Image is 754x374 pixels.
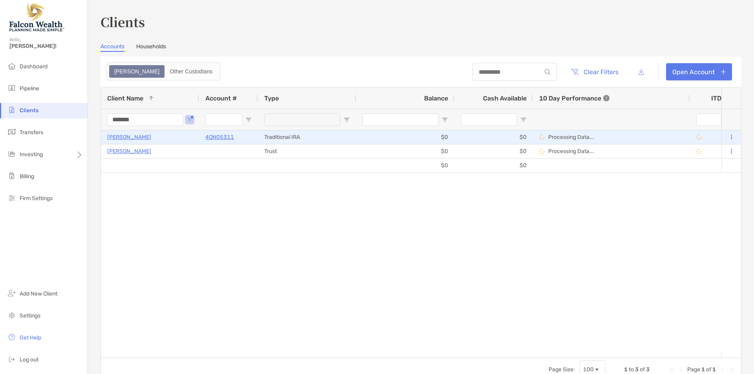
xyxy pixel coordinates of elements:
[7,149,16,159] img: investing icon
[549,366,575,373] div: Page Size:
[696,113,721,126] input: ITD Filter Input
[107,132,151,142] a: [PERSON_NAME]
[20,107,38,114] span: Clients
[624,366,628,373] span: 1
[9,3,64,31] img: Falcon Wealth Planning Logo
[678,367,684,373] div: Previous Page
[7,61,16,71] img: dashboard icon
[7,105,16,115] img: clients icon
[20,290,57,297] span: Add New Client
[545,69,551,75] img: input icon
[107,95,143,102] span: Client Name
[539,135,545,140] img: Processing Data icon
[548,134,594,140] p: Processing Data...
[356,130,454,144] div: $0
[7,83,16,93] img: pipeline icon
[258,144,356,158] div: Trust
[442,117,448,123] button: Open Filter Menu
[706,366,711,373] span: of
[7,310,16,320] img: settings icon
[696,149,702,154] img: Processing Data icon
[520,117,527,123] button: Open Filter Menu
[539,149,545,154] img: Processing Data icon
[20,63,48,70] span: Dashboard
[20,334,41,341] span: Get Help
[719,367,725,373] div: Next Page
[362,113,439,126] input: Balance Filter Input
[461,113,517,126] input: Cash Available Filter Input
[258,130,356,144] div: Traditional IRA
[635,366,639,373] span: 3
[712,366,716,373] span: 1
[356,144,454,158] div: $0
[205,113,242,126] input: Account # Filter Input
[20,356,38,363] span: Log out
[7,171,16,181] img: billing icon
[629,366,634,373] span: to
[20,129,43,136] span: Transfers
[583,366,594,373] div: 100
[696,135,702,140] img: Processing Data icon
[110,66,164,77] div: Zoe
[454,144,533,158] div: $0
[344,117,350,123] button: Open Filter Menu
[483,95,527,102] span: Cash Available
[668,367,675,373] div: First Page
[165,66,217,77] div: Other Custodians
[687,366,700,373] span: Page
[107,146,151,156] a: [PERSON_NAME]
[107,113,183,126] input: Client Name Filter Input
[101,13,741,31] h3: Clients
[539,88,609,109] div: 10 Day Performance
[187,117,193,123] button: Open Filter Menu
[136,43,166,52] a: Households
[7,127,16,137] img: transfers icon
[424,95,448,102] span: Balance
[565,63,624,80] button: Clear Filters
[7,288,16,298] img: add_new_client icon
[7,354,16,364] img: logout icon
[9,43,83,49] span: [PERSON_NAME]!
[245,117,252,123] button: Open Filter Menu
[20,312,40,319] span: Settings
[20,85,39,92] span: Pipeline
[356,159,454,172] div: $0
[205,132,234,142] a: 4QN05311
[101,43,124,52] a: Accounts
[7,193,16,203] img: firm-settings icon
[454,159,533,172] div: $0
[666,63,732,80] a: Open Account
[548,148,594,155] p: Processing Data...
[454,130,533,144] div: $0
[646,366,650,373] span: 3
[711,95,731,102] div: ITD
[205,95,237,102] span: Account #
[20,151,43,158] span: Investing
[20,195,53,202] span: Firm Settings
[264,95,279,102] span: Type
[640,366,645,373] span: of
[20,173,34,180] span: Billing
[106,62,220,80] div: segmented control
[728,367,735,373] div: Last Page
[7,332,16,342] img: get-help icon
[701,366,705,373] span: 1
